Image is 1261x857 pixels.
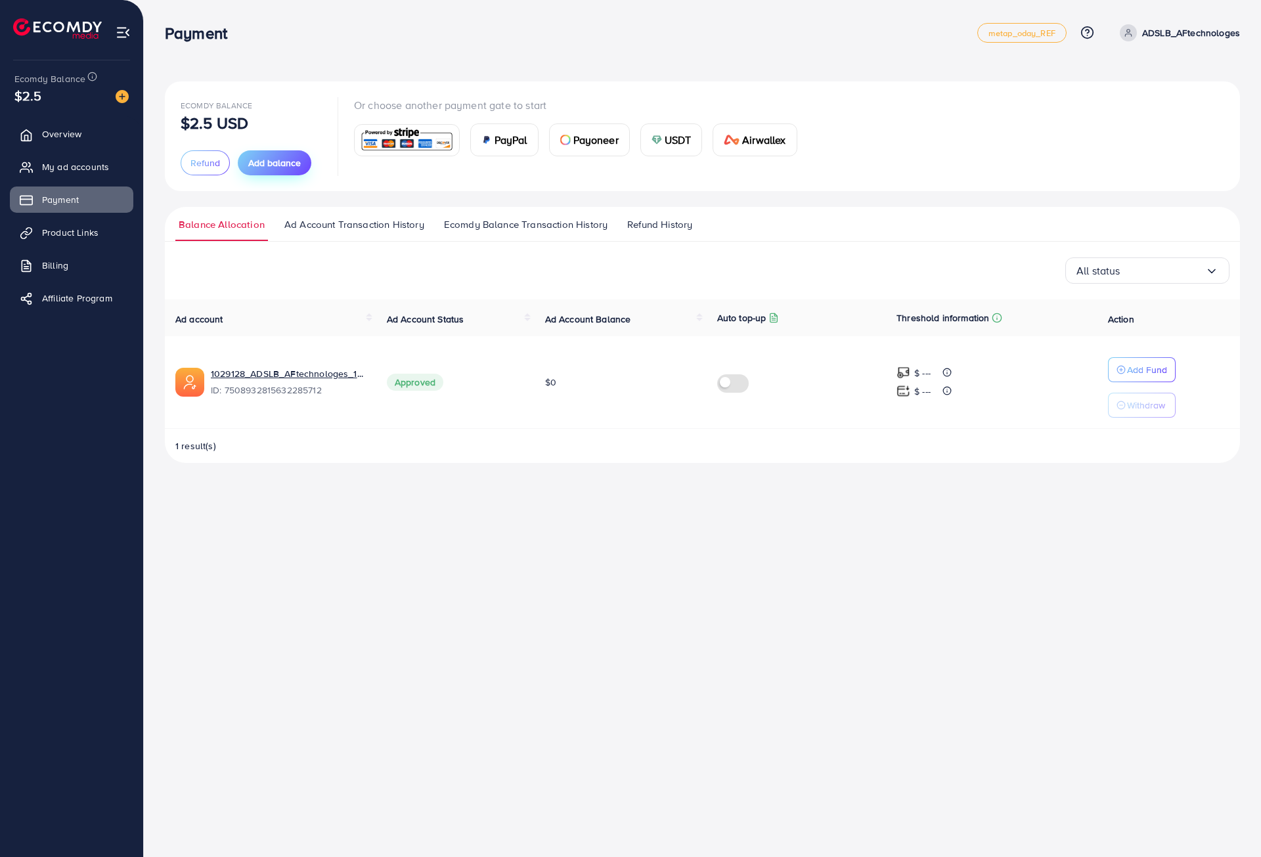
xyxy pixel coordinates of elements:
p: Or choose another payment gate to start [354,97,808,113]
img: menu [116,25,131,40]
span: metap_oday_REF [988,29,1055,37]
span: Overview [42,127,81,141]
a: Billing [10,252,133,278]
a: cardAirwallex [713,123,797,156]
div: Search for option [1065,257,1229,284]
span: Payoneer [573,132,619,148]
a: Affiliate Program [10,285,133,311]
span: Affiliate Program [42,292,112,305]
a: cardUSDT [640,123,703,156]
img: card [560,135,571,145]
a: 1029128_ADSLB_AFtechnologes_1748309677997 [211,367,366,380]
p: Threshold information [896,310,989,326]
span: Product Links [42,226,99,239]
button: Add Fund [1108,357,1176,382]
img: top-up amount [896,366,910,380]
span: USDT [665,132,692,148]
button: Add balance [238,150,311,175]
img: ic-ads-acc.e4c84228.svg [175,368,204,397]
span: Balance Allocation [179,217,265,232]
span: Ecomdy Balance Transaction History [444,217,608,232]
a: cardPayPal [470,123,539,156]
span: Payment [42,193,79,206]
span: Ecomdy Balance [181,100,252,111]
span: Ad Account Transaction History [284,217,424,232]
a: My ad accounts [10,154,133,180]
span: All status [1076,261,1120,281]
input: Search for option [1120,261,1205,281]
a: Product Links [10,219,133,246]
span: PayPal [495,132,527,148]
span: Ecomdy Balance [14,72,85,85]
span: Add balance [248,156,301,169]
img: card [359,126,455,154]
span: 1 result(s) [175,439,216,452]
span: Billing [42,259,68,272]
span: ID: 7508932815632285712 [211,384,366,397]
img: card [724,135,740,145]
img: image [116,90,129,103]
button: Refund [181,150,230,175]
a: cardPayoneer [549,123,630,156]
p: $ --- [914,365,931,381]
span: Airwallex [742,132,785,148]
img: logo [13,18,102,39]
button: Withdraw [1108,393,1176,418]
a: Overview [10,121,133,147]
span: My ad accounts [42,160,109,173]
span: Action [1108,313,1134,326]
p: Withdraw [1127,397,1165,413]
h3: Payment [165,24,238,43]
img: card [481,135,492,145]
a: ADSLB_AFtechnologes [1115,24,1240,41]
p: ADSLB_AFtechnologes [1142,25,1240,41]
span: Refund History [627,217,692,232]
div: <span class='underline'>1029128_ADSLB_AFtechnologes_1748309677997</span></br>7508932815632285712 [211,367,366,397]
a: card [354,124,460,156]
span: Ad account [175,313,223,326]
p: $2.5 USD [181,115,248,131]
span: Ad Account Balance [545,313,631,326]
span: Ad Account Status [387,313,464,326]
img: top-up amount [896,384,910,398]
span: $0 [545,376,556,389]
span: $2.5 [14,86,42,105]
span: Refund [190,156,220,169]
p: Add Fund [1127,362,1167,378]
span: Approved [387,374,443,391]
a: Payment [10,187,133,213]
iframe: Chat [1205,798,1251,847]
img: card [652,135,662,145]
p: Auto top-up [717,310,766,326]
p: $ --- [914,384,931,399]
a: metap_oday_REF [977,23,1067,43]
